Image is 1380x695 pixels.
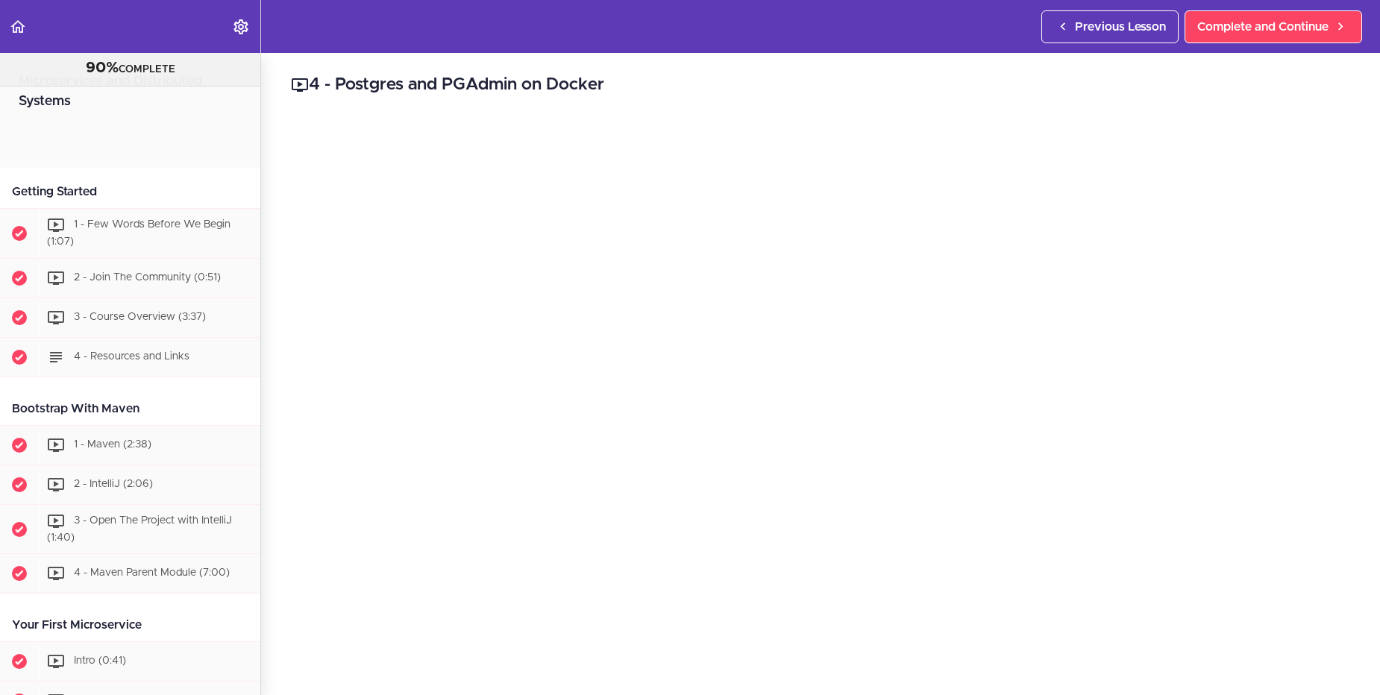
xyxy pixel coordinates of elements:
span: 1 - Few Words Before We Begin (1:07) [47,219,230,247]
h2: 4 - Postgres and PGAdmin on Docker [291,72,1350,98]
a: Previous Lesson [1041,10,1179,43]
span: Intro (0:41) [74,656,126,667]
span: 4 - Resources and Links [74,351,189,362]
span: 3 - Open The Project with IntelliJ (1:40) [47,515,232,543]
span: 3 - Course Overview (3:37) [74,312,206,322]
iframe: chat widget [1317,635,1365,680]
span: Complete and Continue [1197,18,1329,36]
span: 4 - Maven Parent Module (7:00) [74,568,230,579]
span: 2 - Join The Community (0:51) [74,272,221,283]
svg: Back to course curriculum [9,18,27,36]
span: 90% [86,60,119,75]
span: 2 - IntelliJ (2:06) [74,479,153,489]
span: Previous Lesson [1075,18,1166,36]
div: COMPLETE [19,59,242,78]
svg: Settings Menu [232,18,250,36]
iframe: chat widget [1097,365,1365,628]
a: Complete and Continue [1185,10,1362,43]
span: 1 - Maven (2:38) [74,439,151,450]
